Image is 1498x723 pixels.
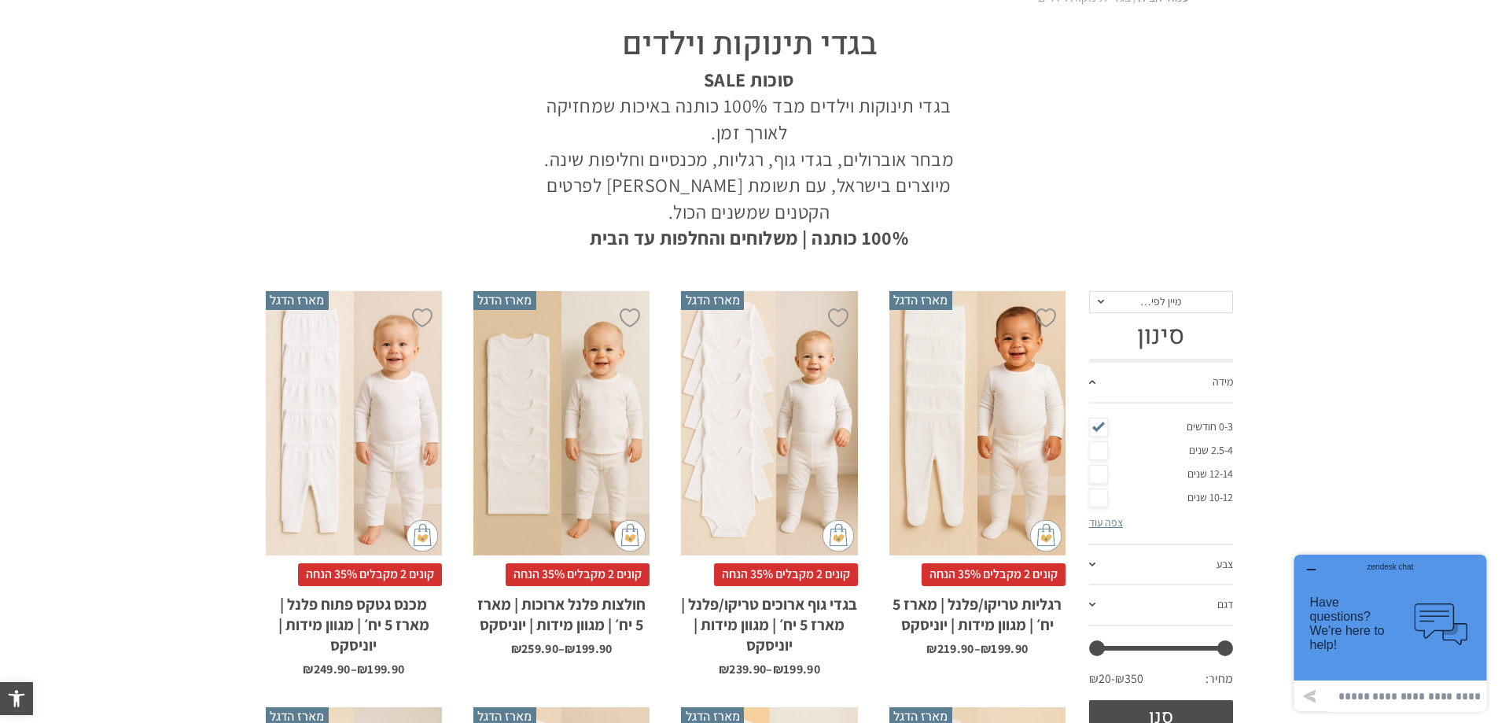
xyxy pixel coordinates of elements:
a: מארז הדגל בגדי גוף ארוכים טריקו/פלנל | מארז 5 יח׳ | מגוון מידות | יוניסקס קונים 2 מקבלים 35% הנחה... [681,291,857,676]
a: מארז הדגל רגליות טריקו/פלנל | מארז 5 יח׳ | מגוון מידות | יוניסקס קונים 2 מקבלים 35% הנחהרגליות טר... [889,291,1066,655]
bdi: 199.90 [565,640,612,657]
span: קונים 2 מקבלים 35% הנחה [506,563,650,585]
p: בגדי תינוקות וילדים מבד 100% כותנה באיכות שמחזיקה לאורך זמן. מבחר אוברולים, בגדי גוף, רגליות, מכנ... [525,67,974,252]
span: קונים 2 מקבלים 35% הנחה [922,563,1066,585]
span: קונים 2 מקבלים 35% הנחה [714,563,858,585]
a: מידה [1089,363,1233,404]
span: ₪ [981,640,991,657]
span: ₪20 [1089,670,1115,688]
bdi: 239.90 [719,661,766,677]
div: מחיר: — [1089,666,1233,699]
span: – [558,643,565,655]
span: ₪ [511,640,521,657]
img: cat-mini-atc.png [407,520,438,551]
bdi: 199.90 [773,661,820,677]
span: מארז הדגל [266,291,329,310]
bdi: 199.90 [981,640,1028,657]
span: ₪ [565,640,575,657]
a: 0-3 חודשים [1089,415,1233,439]
a: צבע [1089,545,1233,586]
a: 12-14 שנים [1089,463,1233,486]
h2: מכנס גטקס פתוח פלנל | מארז 5 יח׳ | מגוון מידות | יוניסקס [266,586,442,655]
span: ₪ [926,640,937,657]
span: ₪ [357,661,367,677]
span: – [974,643,981,655]
a: דגם [1089,585,1233,626]
iframe: פותח יישומון שאפשר לשוחח בו בצ'אט עם אחד הנציגים שלנו [1288,548,1492,717]
span: ₪ [719,661,729,677]
span: קונים 2 מקבלים 35% הנחה [298,563,442,585]
h3: סינון [1089,321,1233,351]
bdi: 249.90 [303,661,350,677]
bdi: 199.90 [357,661,404,677]
span: מארז הדגל [681,291,744,310]
span: ₪ [773,661,783,677]
span: – [766,663,772,676]
h2: רגליות טריקו/פלנל | מארז 5 יח׳ | מגוון מידות | יוניסקס [889,586,1066,635]
a: מארז הדגל מכנס גטקס פתוח פלנל | מארז 5 יח׳ | מגוון מידות | יוניסקס קונים 2 מקבלים 35% הנחהמכנס גט... [266,291,442,676]
span: – [351,663,357,676]
a: 10-12 שנים [1089,486,1233,510]
bdi: 219.90 [926,640,974,657]
a: צפה עוד [1089,515,1123,529]
span: ₪ [303,661,313,677]
a: מארז הדגל חולצות פלנל ארוכות | מארז 5 יח׳ | מגוון מידות | יוניסקס קונים 2 מקבלים 35% הנחהחולצות פ... [473,291,650,655]
img: cat-mini-atc.png [614,520,646,551]
h2: בגדי גוף ארוכים טריקו/פלנל | מארז 5 יח׳ | מגוון מידות | יוניסקס [681,586,857,655]
span: מיין לפי… [1140,294,1181,308]
strong: 100% כותנה | משלוחים והחלפות עד הבית [590,225,908,250]
bdi: 259.90 [511,640,558,657]
span: מארז הדגל [473,291,536,310]
strong: סוכות SALE [704,67,795,92]
img: cat-mini-atc.png [823,520,854,551]
h1: בגדי תינוקות וילדים [525,23,974,67]
img: cat-mini-atc.png [1030,520,1062,551]
span: ₪350 [1115,670,1143,688]
a: 2.5-4 שנים [1089,439,1233,463]
h2: חולצות פלנל ארוכות | מארז 5 יח׳ | מגוון מידות | יוניסקס [473,586,650,635]
span: מארז הדגל [889,291,952,310]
